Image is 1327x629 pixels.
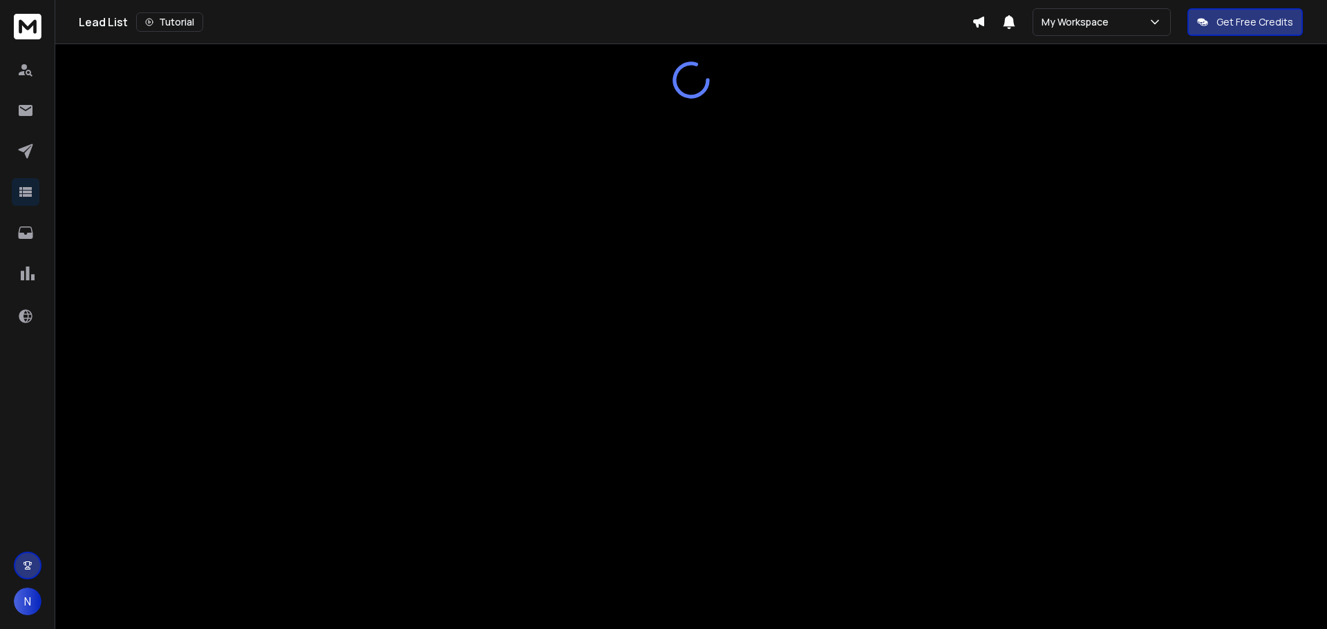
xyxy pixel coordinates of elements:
[1187,8,1303,36] button: Get Free Credits
[14,588,41,615] button: N
[79,12,972,32] div: Lead List
[136,12,203,32] button: Tutorial
[1042,15,1114,29] p: My Workspace
[1216,15,1293,29] p: Get Free Credits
